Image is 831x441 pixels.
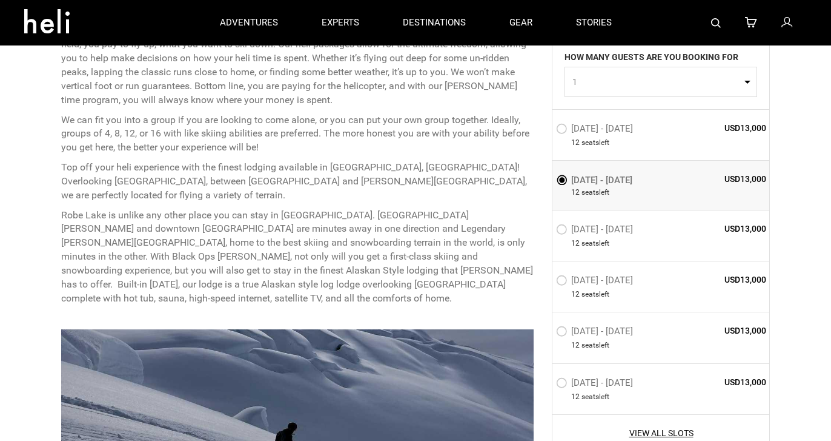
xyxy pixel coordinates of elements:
span: seat left [581,138,609,148]
span: USD13,000 [678,173,766,185]
p: We can fit you into a group if you are looking to come alone, or you can put your own group toget... [61,113,534,155]
span: 12 [571,238,580,249]
span: s [595,340,599,351]
span: s [595,238,599,249]
p: Robe Lake is unlike any other place you can stay in [GEOGRAPHIC_DATA]. [GEOGRAPHIC_DATA][PERSON_N... [61,209,534,306]
label: [DATE] - [DATE] [556,377,636,391]
span: 1 [572,76,741,88]
label: [DATE] - [DATE] [556,123,636,138]
label: [DATE] - [DATE] [556,275,636,289]
span: s [595,138,599,148]
span: s [595,289,599,300]
span: s [595,391,599,402]
span: seat left [581,340,609,351]
span: 12 [571,289,580,300]
span: USD13,000 [678,375,766,388]
label: [DATE] - [DATE] [556,173,635,187]
a: View All Slots [556,427,766,439]
span: USD13,000 [678,325,766,337]
p: Top off your heli experience with the finest lodging available in [GEOGRAPHIC_DATA], [GEOGRAPHIC_... [61,161,534,203]
p: destinations [403,16,466,29]
span: seat left [581,391,609,402]
span: 12 [571,340,580,351]
label: [DATE] - [DATE] [556,326,636,340]
span: USD13,000 [678,223,766,235]
span: 12 [571,391,580,402]
img: search-bar-icon.svg [711,18,721,28]
label: [DATE] - [DATE] [556,224,636,238]
label: HOW MANY GUESTS ARE YOU BOOKING FOR [564,51,738,67]
span: seat left [581,238,609,249]
p: experts [322,16,359,29]
span: USD13,000 [678,122,766,134]
span: USD13,000 [678,274,766,286]
span: 12 [571,187,580,198]
span: s [595,187,599,198]
span: seat left [581,289,609,300]
button: 1 [564,67,757,97]
span: seat left [581,187,609,198]
span: 12 [571,138,580,148]
p: adventures [220,16,278,29]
